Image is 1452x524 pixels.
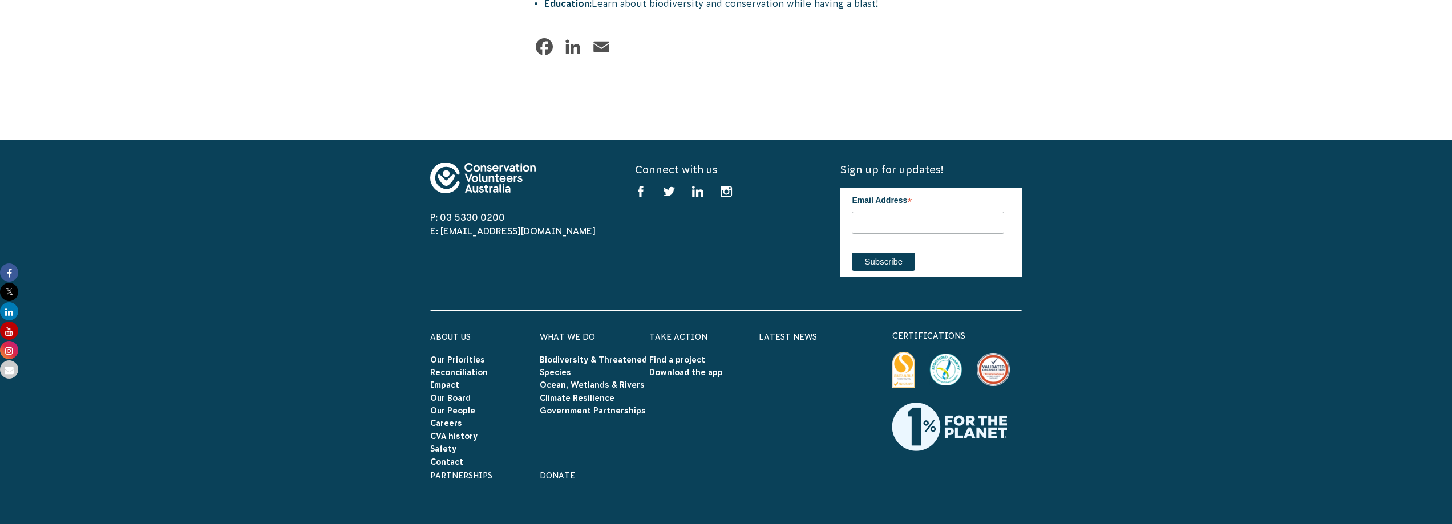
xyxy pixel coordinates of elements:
a: Find a project [649,355,705,364]
a: About Us [430,332,471,342]
h5: Connect with us [635,163,816,177]
a: Our Board [430,393,471,403]
a: Partnerships [430,471,492,480]
a: Ocean, Wetlands & Rivers [540,380,645,389]
a: Reconciliation [430,368,488,377]
a: What We Do [540,332,595,342]
h5: Sign up for updates! [840,163,1022,177]
a: CVA history [430,432,478,441]
a: Biodiversity & Threatened Species [540,355,647,377]
label: Email Address [852,188,1004,210]
input: Subscribe [852,253,915,271]
a: Email [590,35,613,58]
a: Facebook [533,35,556,58]
p: certifications [892,329,1022,343]
img: logo-footer.svg [430,163,536,193]
a: Download the app [649,368,723,377]
a: E: [EMAIL_ADDRESS][DOMAIN_NAME] [430,226,596,236]
a: Take Action [649,332,707,342]
a: Latest News [759,332,817,342]
a: Contact [430,457,463,466]
a: Government Partnerships [540,406,646,415]
a: Careers [430,419,462,428]
a: Our Priorities [430,355,485,364]
a: P: 03 5330 0200 [430,212,505,222]
a: Impact [430,380,459,389]
a: Our People [430,406,475,415]
a: Donate [540,471,575,480]
a: LinkedIn [561,35,584,58]
a: Safety [430,444,456,453]
a: Climate Resilience [540,393,614,403]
